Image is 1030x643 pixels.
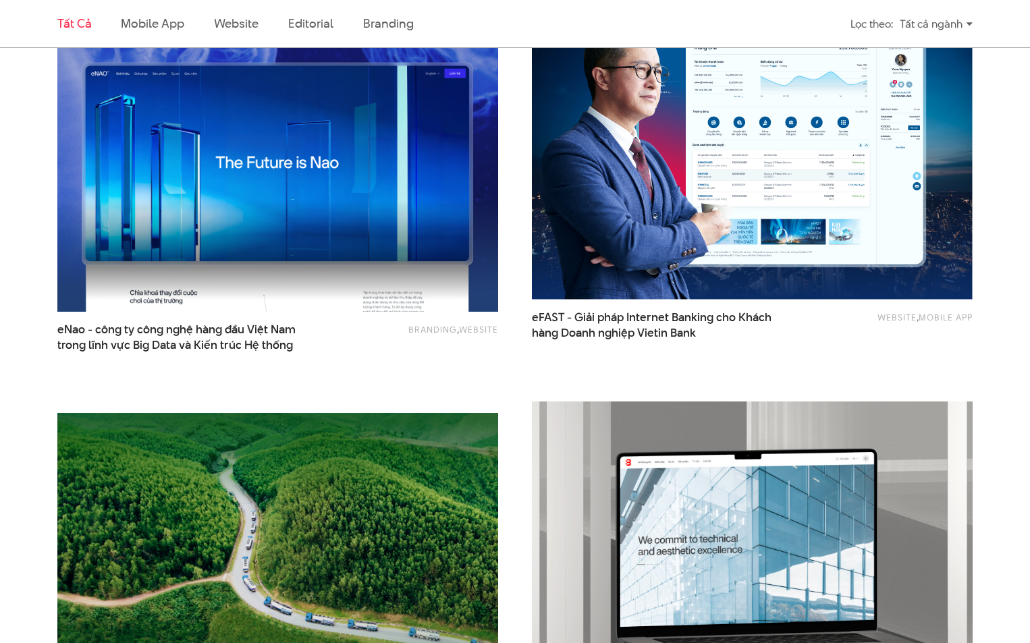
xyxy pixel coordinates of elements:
a: Website [459,323,498,335]
span: trong lĩnh vực Big Data và Kiến trúc Hệ thống [57,337,293,353]
div: Lọc theo: [850,12,893,36]
a: Website [214,15,259,32]
div: , [796,310,973,334]
a: Branding [363,15,413,32]
a: Editorial [288,15,333,32]
a: Tất cả [57,15,91,32]
span: eNao - công ty công nghệ hàng đầu Việt Nam [57,322,300,353]
a: eNao - công ty công nghệ hàng đầu Việt Namtrong lĩnh vực Big Data và Kiến trúc Hệ thống [57,322,300,353]
img: eNao [35,1,520,326]
a: Website [877,311,917,323]
div: , [322,322,498,346]
img: Efast_internet_banking_Thiet_ke_Trai_nghiemThumbnail [532,4,973,300]
span: hàng Doanh nghiệp Vietin Bank [532,325,696,341]
span: eFAST - Giải pháp Internet Banking cho Khách [532,310,774,341]
a: eFAST - Giải pháp Internet Banking cho Kháchhàng Doanh nghiệp Vietin Bank [532,310,774,341]
a: Mobile app [919,311,973,323]
a: Mobile app [121,15,184,32]
a: Branding [408,323,457,335]
div: Tất cả ngành [900,12,973,36]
